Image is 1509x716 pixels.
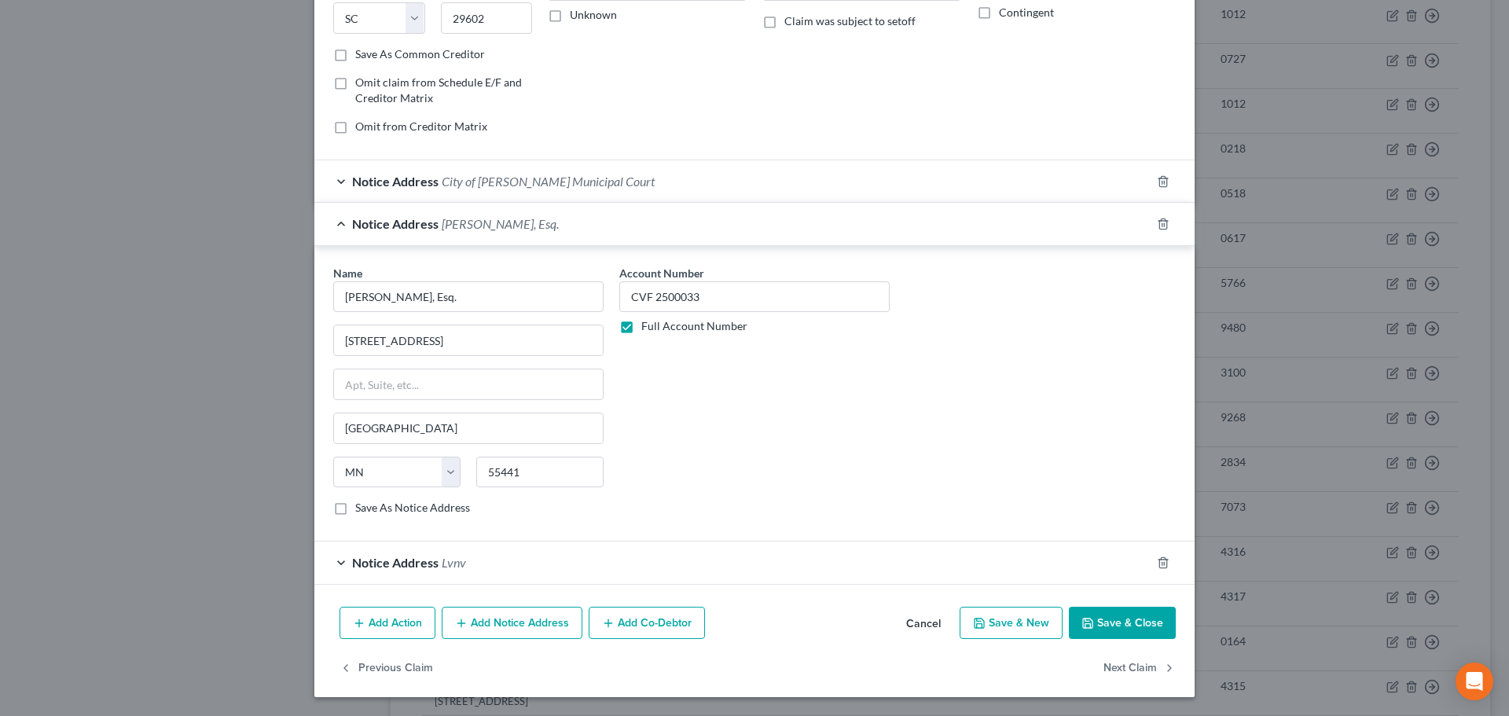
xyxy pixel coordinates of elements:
input: Apt, Suite, etc... [334,369,603,399]
button: Save & New [960,607,1063,640]
label: Save As Notice Address [355,500,470,516]
button: Cancel [894,608,953,640]
span: Omit from Creditor Matrix [355,119,487,133]
label: Full Account Number [641,318,747,334]
button: Next Claim [1103,652,1176,685]
input: Enter zip... [441,2,533,34]
span: Claim was subject to setoff [784,14,916,28]
div: Open Intercom Messenger [1456,663,1493,700]
span: City of [PERSON_NAME] Municipal Court [442,174,655,189]
span: [PERSON_NAME], Esq. [442,216,559,231]
button: Add Notice Address [442,607,582,640]
label: Unknown [570,7,617,23]
input: Enter city... [334,413,603,443]
span: Notice Address [352,216,439,231]
span: Omit claim from Schedule E/F and Creditor Matrix [355,75,522,105]
button: Add Co-Debtor [589,607,705,640]
span: Name [333,266,362,280]
input: -- [619,281,890,313]
button: Save & Close [1069,607,1176,640]
span: Lvnv [442,555,466,570]
button: Previous Claim [340,652,433,685]
button: Add Action [340,607,435,640]
span: Notice Address [352,174,439,189]
input: Search by name... [333,281,604,313]
input: Enter zip.. [476,457,604,488]
span: Notice Address [352,555,439,570]
span: Contingent [999,6,1054,19]
label: Save As Common Creditor [355,46,485,62]
label: Account Number [619,265,704,281]
input: Enter address... [334,325,603,355]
